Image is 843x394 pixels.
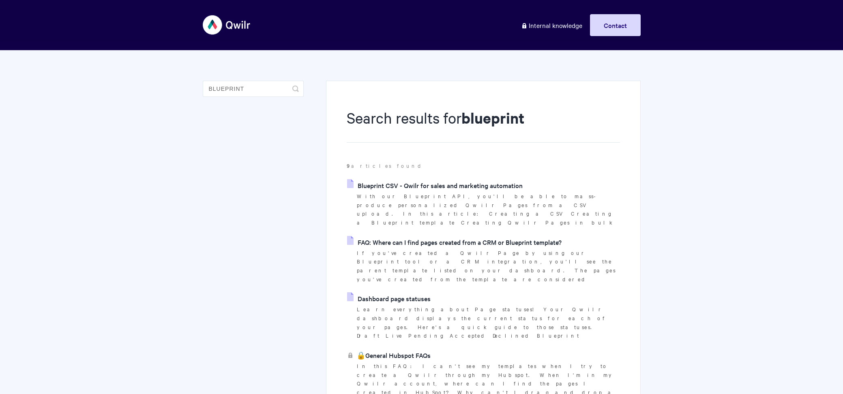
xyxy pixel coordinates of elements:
[347,162,351,169] strong: 9
[347,349,431,361] a: 🔒General Hubspot FAQs
[347,107,620,143] h1: Search results for
[347,179,523,191] a: Blueprint CSV - Qwilr for sales and marketing automation
[515,14,588,36] a: Internal knowledge
[347,292,431,304] a: Dashboard page statuses
[203,81,304,97] input: Search
[590,14,641,36] a: Contact
[347,236,562,248] a: FAQ: Where can I find pages created from a CRM or Blueprint template?
[461,108,524,128] strong: blueprint
[203,10,251,40] img: Qwilr Help Center
[357,192,620,227] p: With our Blueprint API, you'll be able to mass-produce personalized Qwilr Pages from a CSV upload...
[357,248,620,284] p: If you've created a Qwilr Page by using our Blueprint tool or a CRM integration, you'll see the p...
[347,161,620,170] p: articles found
[357,305,620,340] p: Learn everything about Page statuses! Your Qwilr dashboard displays the current status for each o...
